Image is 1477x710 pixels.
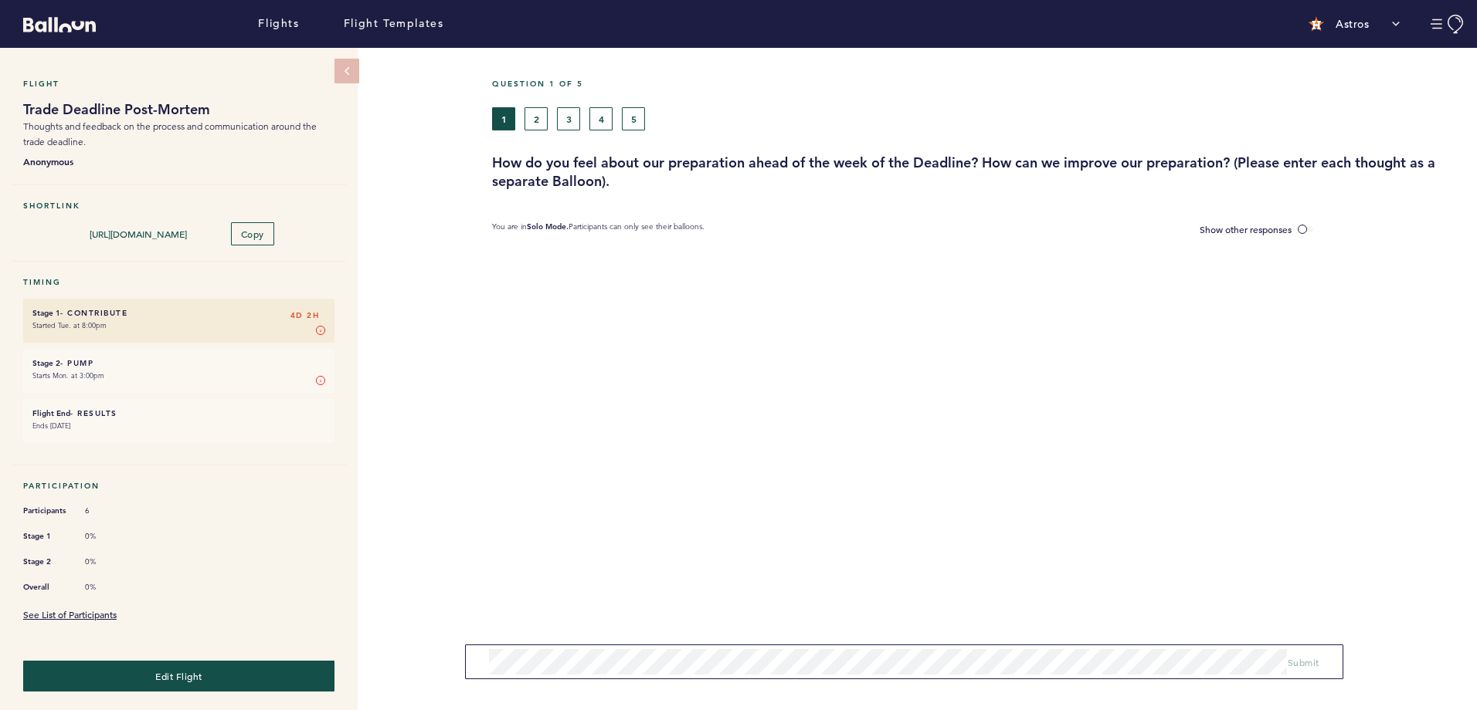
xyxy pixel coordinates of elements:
p: Astros [1336,16,1369,32]
time: Ends [DATE] [32,421,70,431]
span: Overall [23,580,70,595]
small: Stage 1 [32,308,60,318]
span: Show other responses [1200,223,1292,235]
b: Solo Mode. [527,221,569,232]
span: Thoughts and feedback on the process and communication around the trade deadline. [23,120,317,147]
span: 4D 2H [290,308,320,323]
a: Flight Templates [344,15,444,32]
h1: Trade Deadline Post-Mortem [23,100,334,119]
button: 1 [492,107,515,130]
span: Edit Flight [155,670,202,682]
h5: Participation [23,481,334,491]
h6: - Pump [32,358,325,368]
button: 3 [557,107,580,130]
button: Manage Account [1431,15,1465,34]
button: Copy [231,222,274,245]
small: Stage 2 [32,358,60,368]
svg: Balloon [23,17,96,32]
button: Edit Flight [23,661,334,691]
button: Astros [1301,8,1407,39]
p: You are in Participants can only see their balloons. [492,221,705,238]
time: Starts Mon. at 3:00pm [32,370,104,380]
small: Flight End [32,408,70,418]
b: Anonymous [23,154,334,169]
span: Copy [241,228,264,240]
a: See List of Participants [23,608,117,620]
time: Started Tue. at 8:00pm [32,320,107,330]
h5: Question 1 of 5 [492,79,1465,89]
span: 0% [85,582,131,593]
button: 5 [622,107,645,130]
button: 4 [589,107,613,130]
h6: - Results [32,408,325,418]
h5: Shortlink [23,201,334,211]
span: 0% [85,556,131,567]
a: Flights [258,15,299,32]
span: Submit [1288,656,1319,668]
span: Stage 1 [23,529,70,544]
button: 2 [525,107,548,130]
h3: How do you feel about our preparation ahead of the week of the Deadline? How can we improve our p... [492,154,1465,191]
span: Participants [23,503,70,519]
span: Stage 2 [23,554,70,570]
span: 0% [85,531,131,542]
h5: Timing [23,277,334,287]
h5: Flight [23,79,334,89]
h6: - Contribute [32,308,325,318]
a: Balloon [12,15,96,32]
button: Submit [1288,654,1319,670]
span: 6 [85,505,131,516]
